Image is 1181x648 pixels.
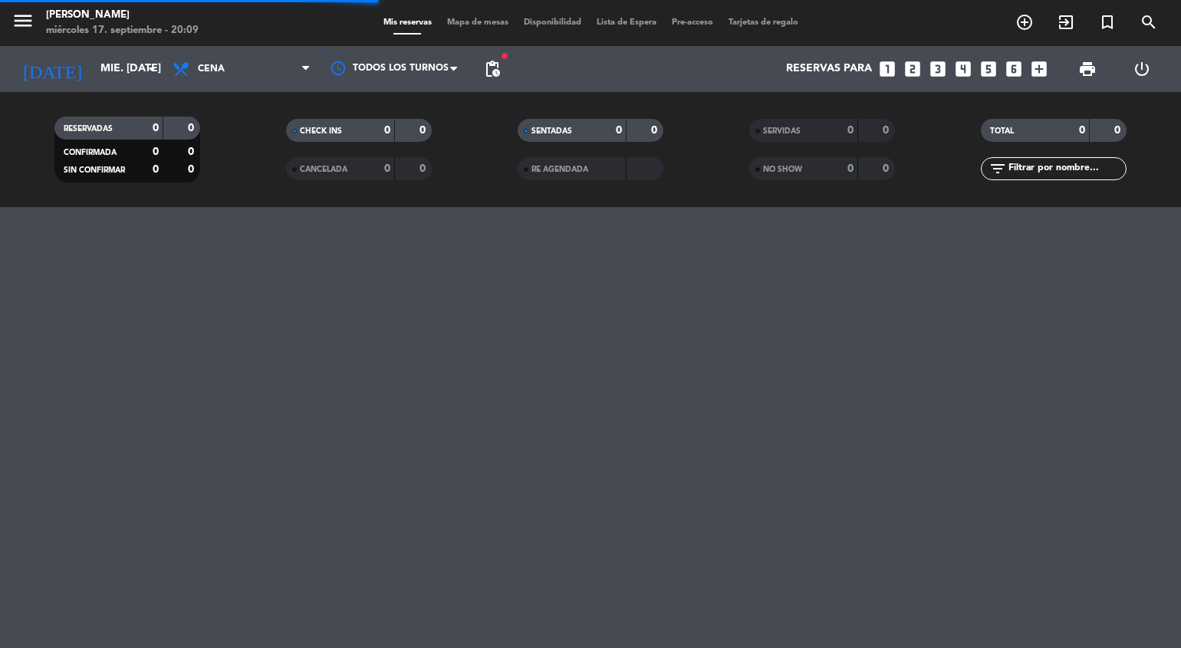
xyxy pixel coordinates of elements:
span: NO SHOW [763,166,802,173]
span: RE AGENDADA [531,166,588,173]
span: CONFIRMADA [64,149,117,156]
strong: 0 [1114,125,1123,136]
strong: 0 [153,123,159,133]
i: looks_one [877,59,897,79]
i: looks_5 [979,59,998,79]
input: Filtrar por nombre... [1007,160,1126,177]
span: Lista de Espera [589,18,664,27]
i: exit_to_app [1057,13,1075,31]
i: add_box [1029,59,1049,79]
i: arrow_drop_down [143,60,161,78]
i: search [1140,13,1158,31]
span: CHECK INS [300,127,342,135]
i: power_settings_new [1133,60,1151,78]
strong: 0 [651,125,660,136]
span: Mapa de mesas [439,18,516,27]
span: Tarjetas de regalo [721,18,806,27]
span: print [1078,60,1097,78]
strong: 0 [847,125,854,136]
span: SENTADAS [531,127,572,135]
span: Disponibilidad [516,18,589,27]
strong: 0 [419,125,429,136]
strong: 0 [883,125,892,136]
span: fiber_manual_record [500,51,509,61]
strong: 0 [384,163,390,174]
span: Cena [198,64,225,74]
i: filter_list [989,160,1007,178]
span: RESERVADAS [64,125,113,133]
i: add_circle_outline [1015,13,1034,31]
i: looks_6 [1004,59,1024,79]
i: looks_4 [953,59,973,79]
div: LOG OUT [1115,46,1169,92]
strong: 0 [153,146,159,157]
strong: 0 [616,125,622,136]
span: pending_actions [483,60,502,78]
div: miércoles 17. septiembre - 20:09 [46,23,199,38]
span: TOTAL [990,127,1014,135]
span: SERVIDAS [763,127,801,135]
strong: 0 [188,164,197,175]
span: CANCELADA [300,166,347,173]
span: Pre-acceso [664,18,721,27]
i: looks_3 [928,59,948,79]
strong: 0 [1079,125,1085,136]
div: [PERSON_NAME] [46,8,199,23]
i: menu [12,9,35,32]
button: menu [12,9,35,38]
strong: 0 [384,125,390,136]
span: Mis reservas [376,18,439,27]
span: SIN CONFIRMAR [64,166,125,174]
strong: 0 [847,163,854,174]
strong: 0 [419,163,429,174]
strong: 0 [188,123,197,133]
i: turned_in_not [1098,13,1117,31]
span: Reservas para [786,63,872,75]
strong: 0 [883,163,892,174]
i: [DATE] [12,52,93,86]
strong: 0 [188,146,197,157]
i: looks_two [903,59,923,79]
strong: 0 [153,164,159,175]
